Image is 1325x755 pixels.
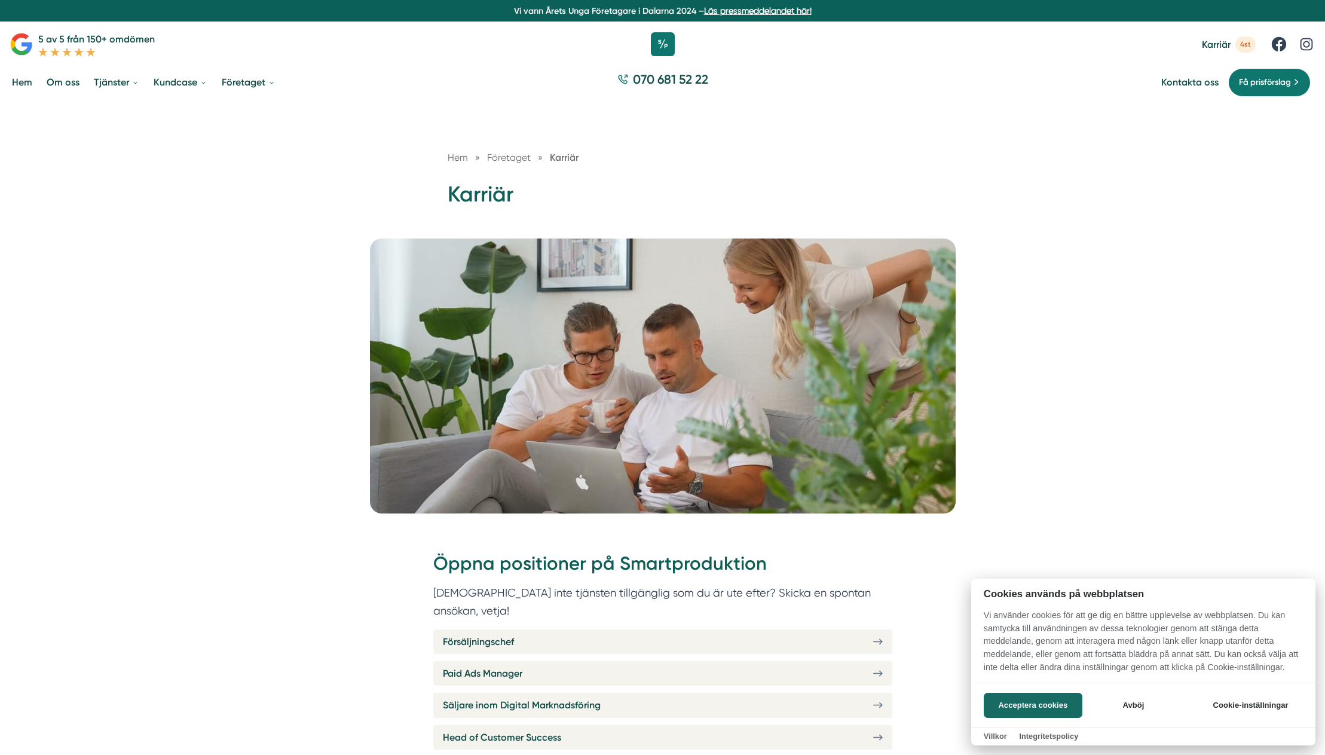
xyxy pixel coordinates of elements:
button: Avböj [1086,693,1181,718]
h2: Cookies används på webbplatsen [971,588,1315,600]
a: Integritetspolicy [1019,732,1078,741]
button: Cookie-inställningar [1198,693,1303,718]
a: Villkor [984,732,1007,741]
p: Vi använder cookies för att ge dig en bättre upplevelse av webbplatsen. Du kan samtycka till anvä... [971,609,1315,682]
button: Acceptera cookies [984,693,1082,718]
